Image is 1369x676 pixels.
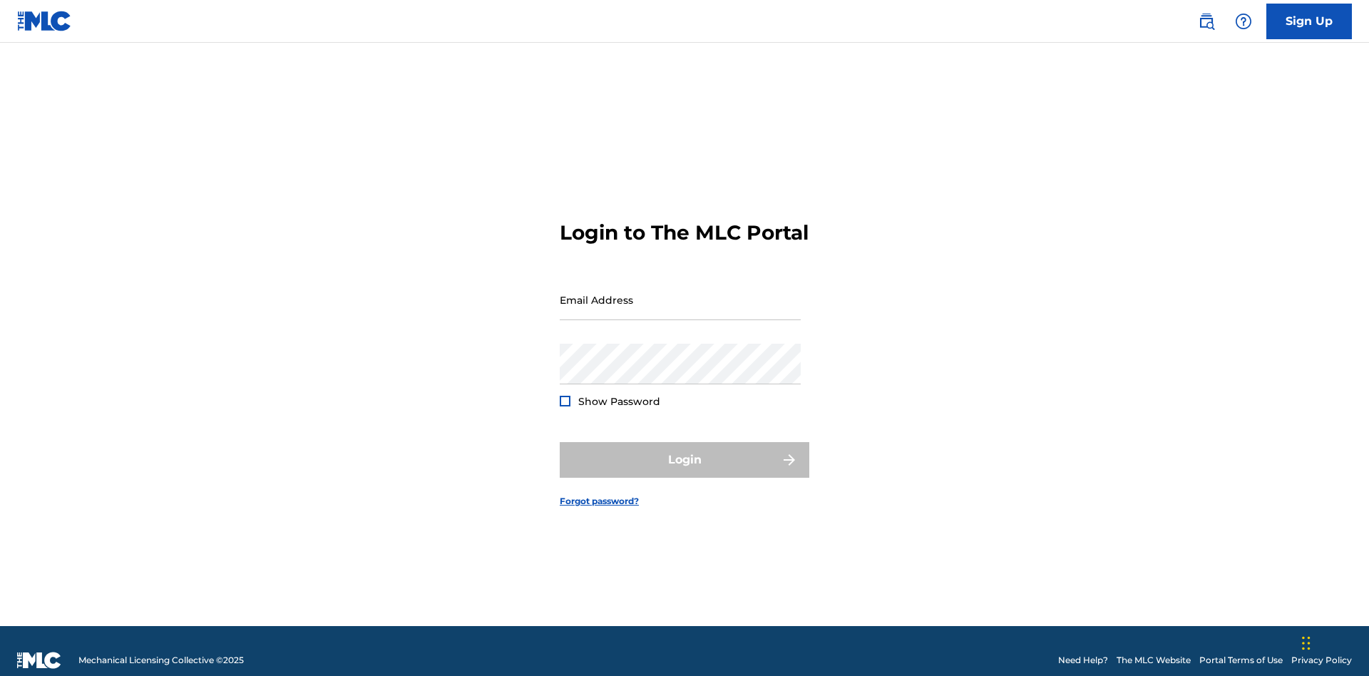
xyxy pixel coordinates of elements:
[17,652,61,669] img: logo
[1266,4,1352,39] a: Sign Up
[560,220,809,245] h3: Login to The MLC Portal
[78,654,244,667] span: Mechanical Licensing Collective © 2025
[1291,654,1352,667] a: Privacy Policy
[560,495,639,508] a: Forgot password?
[1117,654,1191,667] a: The MLC Website
[1302,622,1311,665] div: Drag
[1058,654,1108,667] a: Need Help?
[1199,654,1283,667] a: Portal Terms of Use
[1298,608,1369,676] iframe: Chat Widget
[1198,13,1215,30] img: search
[1192,7,1221,36] a: Public Search
[1229,7,1258,36] div: Help
[17,11,72,31] img: MLC Logo
[1235,13,1252,30] img: help
[578,395,660,408] span: Show Password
